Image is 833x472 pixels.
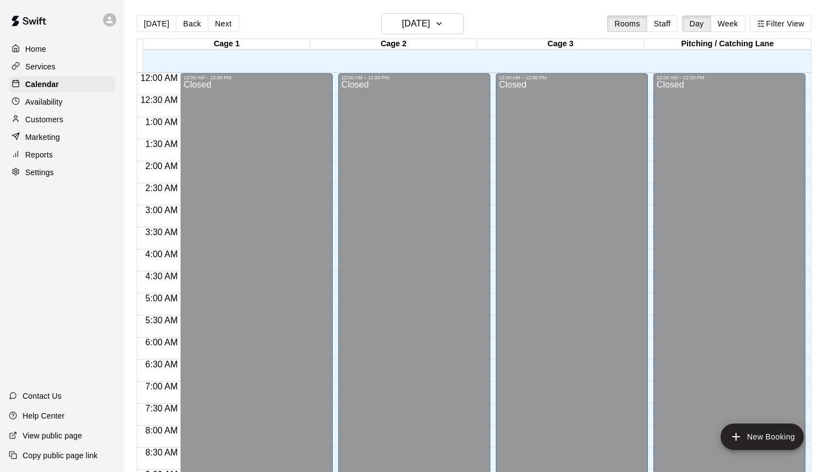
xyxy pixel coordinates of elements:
[721,424,804,450] button: add
[682,15,711,32] button: Day
[9,41,115,57] a: Home
[477,39,644,50] div: Cage 3
[208,15,239,32] button: Next
[23,410,64,421] p: Help Center
[9,147,115,163] a: Reports
[499,75,645,80] div: 12:00 AM – 12:00 PM
[644,39,811,50] div: Pitching / Catching Lane
[143,338,181,347] span: 6:00 AM
[143,139,181,149] span: 1:30 AM
[711,15,745,32] button: Week
[23,450,98,461] p: Copy public page link
[9,58,115,75] a: Services
[143,360,181,369] span: 6:30 AM
[143,382,181,391] span: 7:00 AM
[310,39,477,50] div: Cage 2
[9,164,115,181] a: Settings
[25,79,59,90] p: Calendar
[9,129,115,145] a: Marketing
[143,227,181,237] span: 3:30 AM
[9,111,115,128] a: Customers
[657,75,802,80] div: 12:00 AM – 12:00 PM
[137,15,176,32] button: [DATE]
[143,272,181,281] span: 4:30 AM
[9,76,115,93] a: Calendar
[607,15,647,32] button: Rooms
[183,75,329,80] div: 12:00 AM – 12:00 PM
[23,390,62,402] p: Contact Us
[143,249,181,259] span: 4:00 AM
[176,15,208,32] button: Back
[25,61,56,72] p: Services
[25,96,63,107] p: Availability
[750,15,812,32] button: Filter View
[381,13,464,34] button: [DATE]
[25,149,53,160] p: Reports
[138,95,181,105] span: 12:30 AM
[23,430,82,441] p: View public page
[143,316,181,325] span: 5:30 AM
[143,183,181,193] span: 2:30 AM
[9,94,115,110] a: Availability
[143,448,181,457] span: 8:30 AM
[143,39,310,50] div: Cage 1
[25,114,63,125] p: Customers
[138,73,181,83] span: 12:00 AM
[25,167,54,178] p: Settings
[143,117,181,127] span: 1:00 AM
[143,205,181,215] span: 3:00 AM
[25,44,46,55] p: Home
[342,75,487,80] div: 12:00 AM – 12:00 PM
[143,294,181,303] span: 5:00 AM
[402,16,430,31] h6: [DATE]
[143,161,181,171] span: 2:00 AM
[143,404,181,413] span: 7:30 AM
[25,132,60,143] p: Marketing
[647,15,678,32] button: Staff
[143,426,181,435] span: 8:00 AM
